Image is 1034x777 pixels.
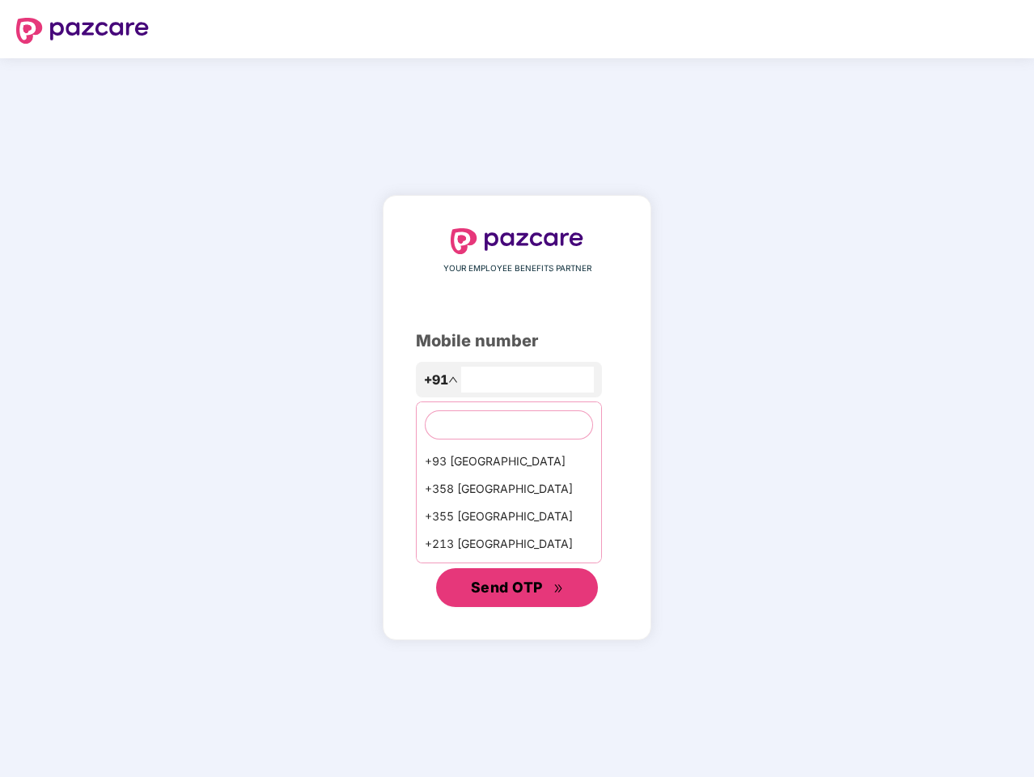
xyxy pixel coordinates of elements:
span: up [448,375,458,384]
button: Send OTPdouble-right [436,568,598,607]
img: logo [451,228,583,254]
div: +93 [GEOGRAPHIC_DATA] [417,448,601,475]
div: +355 [GEOGRAPHIC_DATA] [417,503,601,530]
div: Mobile number [416,329,618,354]
div: +1684 AmericanSamoa [417,558,601,585]
img: logo [16,18,149,44]
span: Send OTP [471,579,543,596]
span: +91 [424,370,448,390]
div: +213 [GEOGRAPHIC_DATA] [417,530,601,558]
div: +358 [GEOGRAPHIC_DATA] [417,475,601,503]
span: YOUR EMPLOYEE BENEFITS PARTNER [443,262,591,275]
span: double-right [553,584,564,594]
